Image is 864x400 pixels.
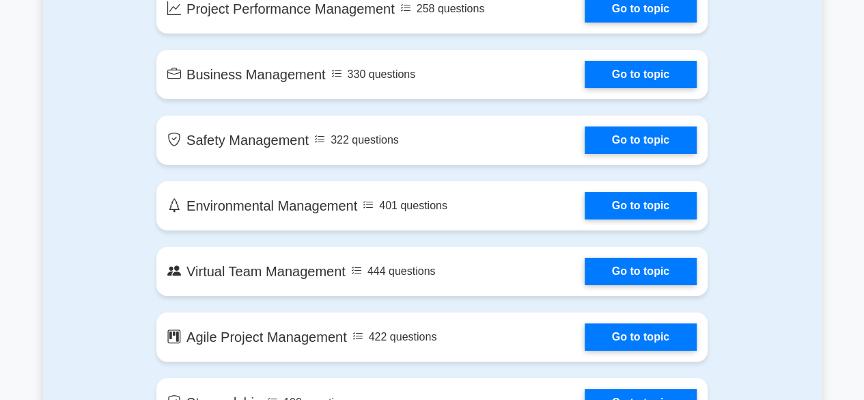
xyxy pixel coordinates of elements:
a: Go to topic [585,258,697,285]
a: Go to topic [585,323,697,351]
a: Go to topic [585,192,697,219]
a: Go to topic [585,126,697,154]
a: Go to topic [585,61,697,88]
